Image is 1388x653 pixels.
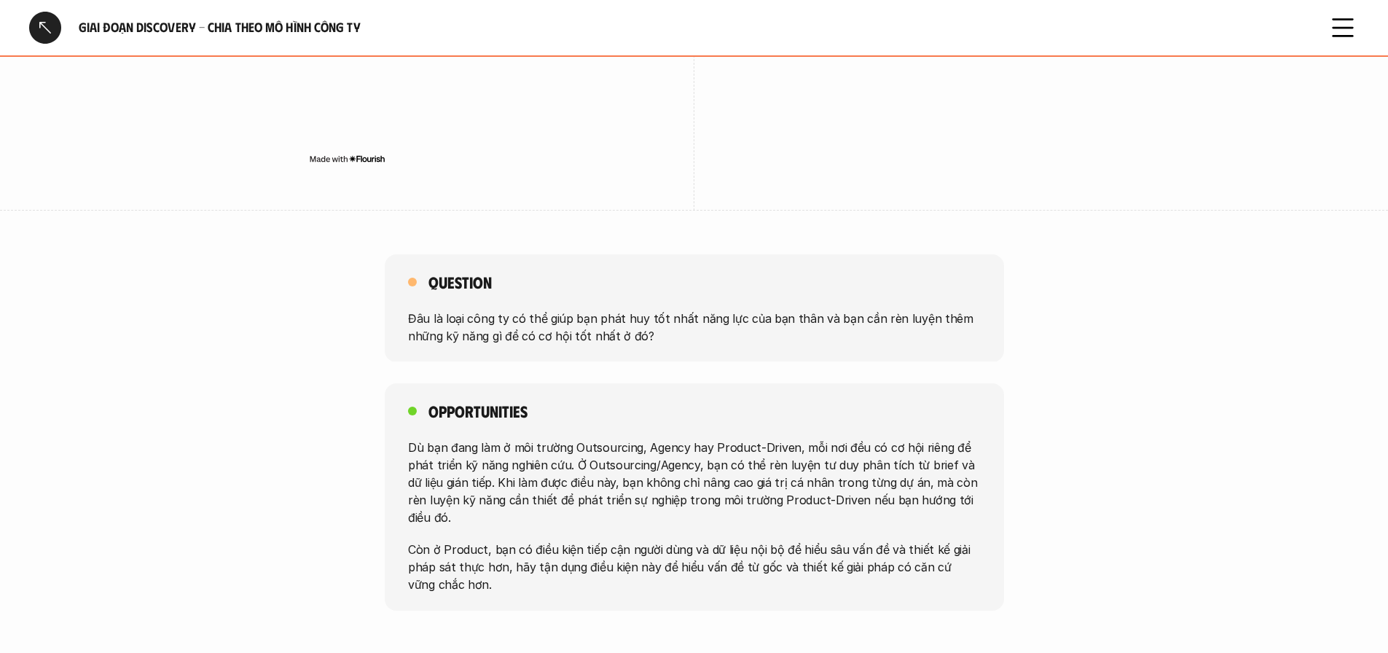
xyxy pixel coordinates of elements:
[408,309,981,344] p: Đâu là loại công ty có thể giúp bạn phát huy tốt nhất năng lực của bạn thân và bạn cần rèn luyện ...
[79,19,1309,36] h6: Giai đoạn Discovery - Chia theo mô hình công ty
[408,541,981,593] p: Còn ở Product, bạn có điều kiện tiếp cận người dùng và dữ liệu nội bộ để hiểu sâu vấn đề và thiết...
[309,153,385,165] img: Made with Flourish
[428,401,528,421] h5: Opportunities
[408,439,981,526] p: Dù bạn đang làm ở môi trường Outsourcing, Agency hay Product-Driven, mỗi nơi đều có cơ hội riêng ...
[428,272,492,292] h5: Question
